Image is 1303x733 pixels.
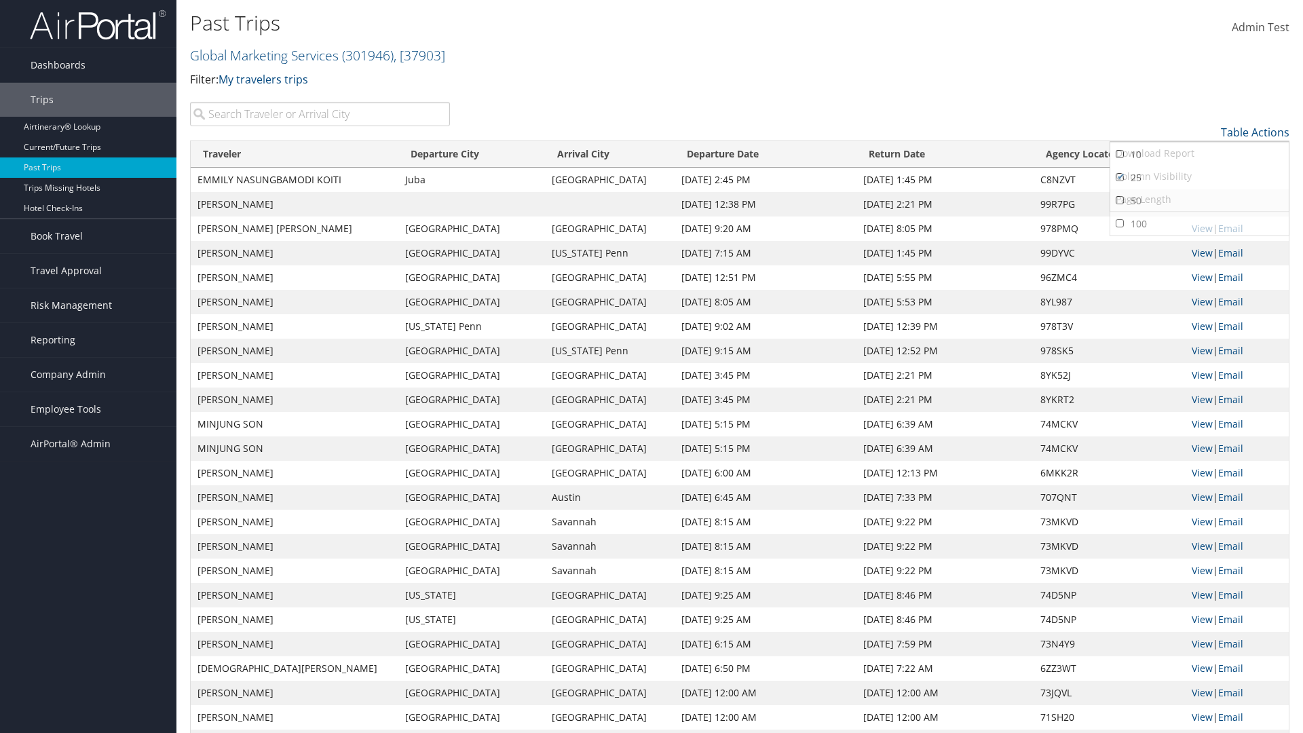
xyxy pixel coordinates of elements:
[30,9,166,41] img: airportal-logo.png
[1110,142,1289,165] a: Download Report
[1110,166,1289,189] a: 25
[1110,212,1289,236] a: 100
[31,254,102,288] span: Travel Approval
[31,219,83,253] span: Book Travel
[1110,189,1289,212] a: 50
[31,83,54,117] span: Trips
[31,392,101,426] span: Employee Tools
[31,358,106,392] span: Company Admin
[31,288,112,322] span: Risk Management
[31,48,86,82] span: Dashboards
[31,427,111,461] span: AirPortal® Admin
[1110,143,1289,166] a: 10
[31,323,75,357] span: Reporting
